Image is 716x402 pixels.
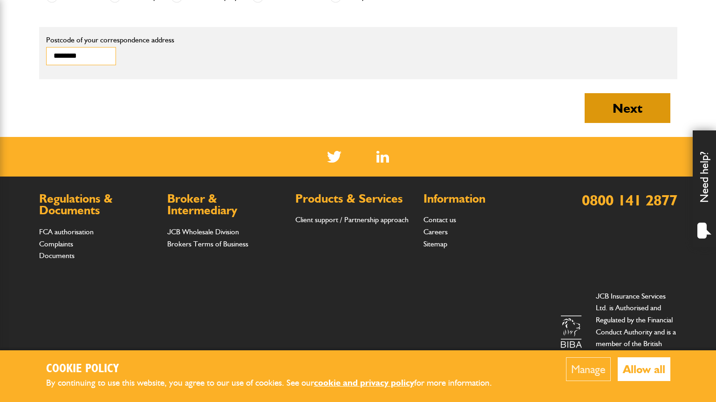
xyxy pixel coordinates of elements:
[167,239,248,248] a: Brokers Terms of Business
[295,193,414,205] h2: Products & Services
[585,93,670,123] button: Next
[376,151,389,163] a: LinkedIn
[39,193,158,217] h2: Regulations & Documents
[314,377,414,388] a: cookie and privacy policy
[167,227,239,236] a: JCB Wholesale Division
[596,290,677,374] p: JCB Insurance Services Ltd. is Authorised and Regulated by the Financial Conduct Authority and is...
[423,215,456,224] a: Contact us
[566,357,611,381] button: Manage
[582,191,677,209] a: 0800 141 2877
[423,239,447,248] a: Sitemap
[46,376,507,390] p: By continuing to use this website, you agree to our use of cookies. See our for more information.
[423,227,448,236] a: Careers
[618,357,670,381] button: Allow all
[46,362,507,376] h2: Cookie Policy
[376,151,389,163] img: Linked In
[295,215,409,224] a: Client support / Partnership approach
[693,130,716,247] div: Need help?
[39,251,75,260] a: Documents
[39,239,73,248] a: Complaints
[46,36,188,44] label: Postcode of your correspondence address
[327,151,341,163] img: Twitter
[423,193,542,205] h2: Information
[167,193,286,217] h2: Broker & Intermediary
[39,227,94,236] a: FCA authorisation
